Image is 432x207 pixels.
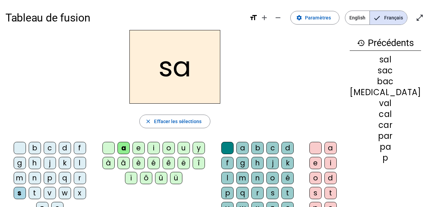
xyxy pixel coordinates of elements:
div: é [281,172,294,184]
div: a [117,142,130,154]
div: ï [125,172,137,184]
div: l [221,172,234,184]
div: d [324,172,337,184]
div: pa [350,143,421,151]
div: d [59,142,71,154]
button: Paramètres [290,11,339,25]
div: m [236,172,249,184]
button: Effacer les sélections [139,115,210,128]
div: â [117,157,130,169]
div: g [236,157,249,169]
button: Diminuer la taille de la police [271,11,285,25]
div: ô [140,172,152,184]
div: î [193,157,205,169]
div: c [266,142,279,154]
div: q [59,172,71,184]
div: b [251,142,264,154]
div: val [350,99,421,107]
button: Augmenter la taille de la police [257,11,271,25]
div: v [44,187,56,199]
div: k [59,157,71,169]
mat-button-toggle-group: Language selection [345,11,407,25]
div: û [155,172,167,184]
div: [MEDICAL_DATA] [350,88,421,97]
div: p [221,187,234,199]
div: cal [350,110,421,118]
div: h [29,157,41,169]
mat-icon: open_in_full [416,14,424,22]
div: u [178,142,190,154]
mat-icon: history [357,39,365,47]
button: Entrer en plein écran [413,11,427,25]
div: t [29,187,41,199]
div: s [14,187,26,199]
div: f [74,142,86,154]
div: ë [178,157,190,169]
div: k [281,157,294,169]
div: è [133,157,145,169]
div: a [236,142,249,154]
div: t [281,187,294,199]
div: é [148,157,160,169]
div: m [14,172,26,184]
h2: sa [129,30,220,104]
mat-icon: add [260,14,268,22]
mat-icon: remove [274,14,282,22]
div: t [324,187,337,199]
div: f [221,157,234,169]
h3: Précédents [350,35,421,51]
div: c [44,142,56,154]
div: y [193,142,205,154]
div: x [74,187,86,199]
h1: Tableau de fusion [5,7,244,29]
div: a [324,142,337,154]
div: e [133,142,145,154]
div: n [29,172,41,184]
span: Effacer les sélections [154,117,201,125]
mat-icon: format_size [249,14,257,22]
mat-icon: settings [296,15,302,21]
div: o [266,172,279,184]
div: sal [350,56,421,64]
div: sac [350,66,421,75]
div: h [251,157,264,169]
div: d [281,142,294,154]
div: s [266,187,279,199]
div: ü [170,172,182,184]
span: Français [370,11,407,25]
div: à [102,157,115,169]
div: w [59,187,71,199]
div: p [44,172,56,184]
div: n [251,172,264,184]
div: ê [163,157,175,169]
div: par [350,132,421,140]
mat-icon: close [145,118,151,124]
div: s [309,187,322,199]
div: j [44,157,56,169]
div: o [309,172,322,184]
span: English [345,11,370,25]
div: g [14,157,26,169]
div: l [74,157,86,169]
div: r [251,187,264,199]
div: p [350,154,421,162]
div: i [324,157,337,169]
div: q [236,187,249,199]
div: r [74,172,86,184]
div: car [350,121,421,129]
div: e [309,157,322,169]
span: Paramètres [305,14,331,22]
div: o [163,142,175,154]
div: i [148,142,160,154]
div: j [266,157,279,169]
div: bac [350,77,421,86]
div: b [29,142,41,154]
